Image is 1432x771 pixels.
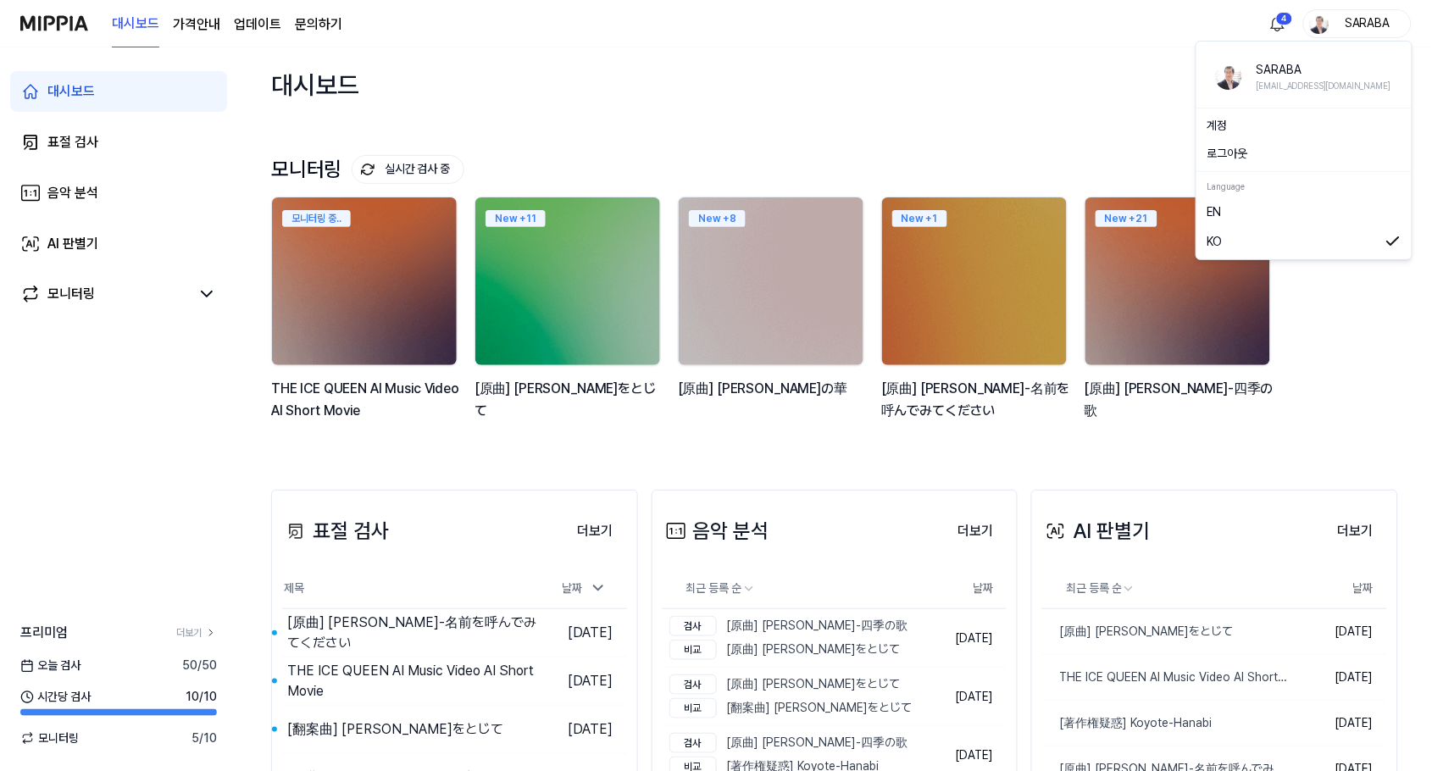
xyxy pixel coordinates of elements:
[669,733,908,753] div: [原曲] [PERSON_NAME]-四季の歌
[663,516,769,546] div: 음악 분석
[1257,60,1390,79] div: SARABA
[1042,714,1212,732] div: [著作権疑惑] Koyote-Hanabi
[1042,623,1233,641] div: [原曲] [PERSON_NAME]をとじて
[541,657,627,706] td: [DATE]
[271,378,461,421] div: THE ICE QUEEN AI Music Video AI Short Movie
[475,197,660,365] img: backgroundIamge
[1042,609,1289,654] a: [原曲] [PERSON_NAME]をとじて
[944,514,1007,548] button: 더보기
[1085,197,1274,439] a: New +21backgroundIamge[原曲] [PERSON_NAME]-四季の歌
[541,609,627,657] td: [DATE]
[10,224,227,264] a: AI 판별기
[191,729,217,747] span: 5 / 10
[663,668,938,725] a: 검사[原曲] [PERSON_NAME]をとじて비교[翻案曲] [PERSON_NAME]をとじて
[173,14,220,35] button: 가격안내
[20,657,80,674] span: 오늘 검사
[47,81,95,102] div: 대시보드
[669,733,717,753] div: 검사
[1096,210,1157,227] div: New + 21
[556,574,613,602] div: 날짜
[287,719,503,740] div: [翻案曲] [PERSON_NAME]をとじて
[287,661,541,702] div: THE ICE QUEEN AI Music Video AI Short Movie
[669,674,913,695] div: [原曲] [PERSON_NAME]をとじて
[1207,145,1401,163] button: 로그아웃
[1207,232,1401,251] a: KO
[564,513,627,548] a: 더보기
[358,160,378,180] img: monitoring Icon
[182,657,217,674] span: 50 / 50
[1303,9,1412,38] button: profileSARABA
[663,609,938,667] a: 검사[原曲] [PERSON_NAME]-四季の歌비교[原曲] [PERSON_NAME]をとじて
[486,210,546,227] div: New + 11
[678,378,868,421] div: [原曲] [PERSON_NAME]の華
[1207,117,1401,135] a: 계정
[282,569,541,609] th: 제목
[176,625,217,641] a: 더보기
[1289,701,1387,746] td: [DATE]
[1335,14,1401,32] div: SARABA
[1207,202,1401,221] a: EN
[1257,79,1390,92] div: [EMAIL_ADDRESS][DOMAIN_NAME]
[944,513,1007,548] a: 더보기
[689,210,746,227] div: New + 8
[669,616,717,636] div: 검사
[47,132,98,153] div: 표절 검사
[1264,10,1291,37] button: 알림4
[678,197,868,439] a: New +8backgroundIamge[原曲] [PERSON_NAME]の華
[669,698,913,718] div: [翻案曲] [PERSON_NAME]をとじて
[20,729,79,747] span: 모니터링
[20,623,68,643] span: 프리미엄
[47,234,98,254] div: AI 판별기
[669,674,717,695] div: 검사
[679,197,863,365] img: backgroundIamge
[112,1,159,47] a: 대시보드
[1289,569,1387,609] th: 날짜
[272,197,457,365] img: backgroundIamge
[881,378,1071,421] div: [原曲] [PERSON_NAME]-名前を呼んでみてください
[271,64,359,105] div: 대시보드
[47,183,98,203] div: 음악 분석
[938,609,1007,668] td: [DATE]
[669,640,908,660] div: [原曲] [PERSON_NAME]をとじて
[1289,655,1387,701] td: [DATE]
[882,197,1067,365] img: backgroundIamge
[475,197,664,439] a: New +11backgroundIamge[原曲] [PERSON_NAME]をとじて
[287,613,541,653] div: [原曲] [PERSON_NAME]-名前を呼んでみてください
[1042,668,1289,686] div: THE ICE QUEEN AI Music Video AI Short Movie
[234,14,281,35] a: 업데이트
[669,640,717,660] div: 비교
[282,516,389,546] div: 표절 검사
[186,688,217,706] span: 10 / 10
[1215,63,1242,90] img: profile
[282,210,351,227] div: 모니터링 중..
[352,155,464,184] button: 실시간 검사 중
[10,173,227,214] a: 음악 분석
[271,155,464,184] div: 모니터링
[892,210,947,227] div: New + 1
[271,197,461,439] a: 모니터링 중..backgroundIamgeTHE ICE QUEEN AI Music Video AI Short Movie
[541,706,627,754] td: [DATE]
[1042,655,1289,700] a: THE ICE QUEEN AI Music Video AI Short Movie
[10,122,227,163] a: 표절 검사
[669,616,908,636] div: [原曲] [PERSON_NAME]-四季の歌
[1309,14,1329,34] img: profile
[1289,609,1387,655] td: [DATE]
[1276,12,1293,25] div: 4
[1385,232,1401,251] img: 체크
[1324,513,1387,548] a: 더보기
[475,378,664,421] div: [原曲] [PERSON_NAME]をとじて
[47,284,95,304] div: 모니터링
[1085,378,1274,421] div: [原曲] [PERSON_NAME]-四季の歌
[20,284,190,304] a: 모니터링
[938,569,1007,609] th: 날짜
[295,14,342,35] a: 문의하기
[938,668,1007,726] td: [DATE]
[1042,701,1289,746] a: [著作権疑惑] Koyote-Hanabi
[669,698,717,718] div: 비교
[564,514,627,548] button: 더보기
[881,197,1071,439] a: New +1backgroundIamge[原曲] [PERSON_NAME]-名前を呼んでみてください
[1042,516,1150,546] div: AI 판별기
[1268,14,1288,34] img: 알림
[1196,41,1413,260] div: profileSARABA
[1085,197,1270,365] img: backgroundIamge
